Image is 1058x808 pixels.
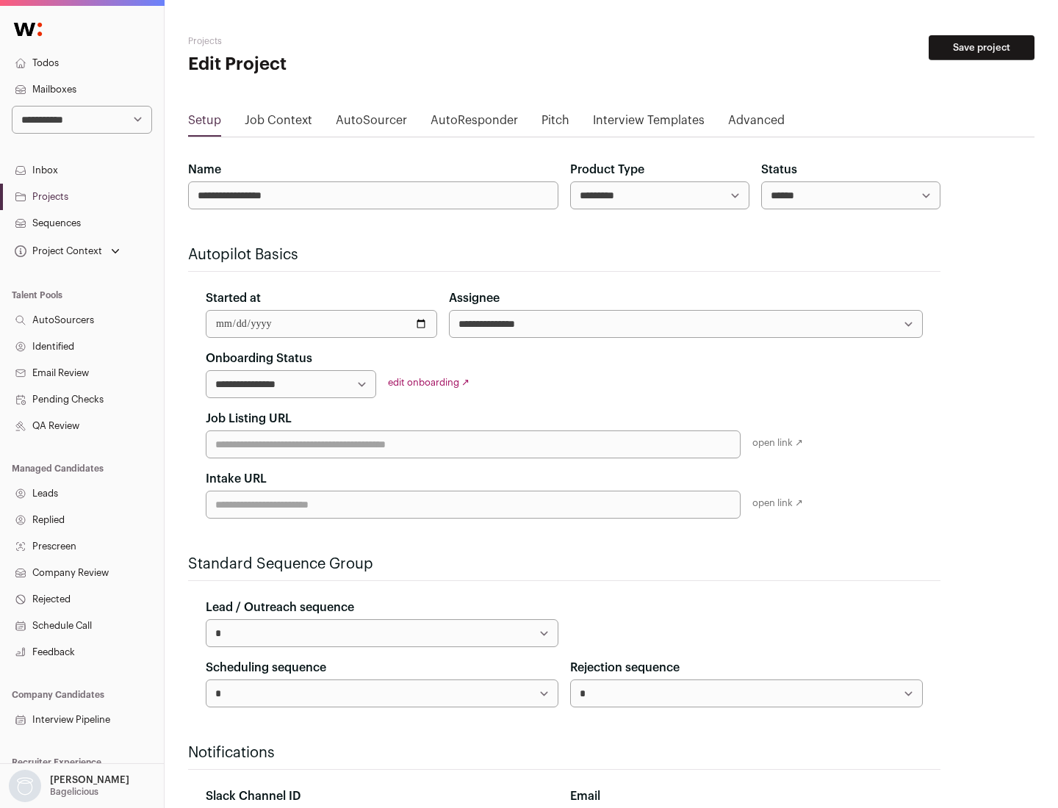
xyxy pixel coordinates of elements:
[336,112,407,135] a: AutoSourcer
[593,112,705,135] a: Interview Templates
[206,289,261,307] label: Started at
[570,659,680,677] label: Rejection sequence
[188,743,940,763] h2: Notifications
[6,770,132,802] button: Open dropdown
[188,161,221,178] label: Name
[50,786,98,798] p: Bagelicious
[9,770,41,802] img: nopic.png
[206,410,292,428] label: Job Listing URL
[188,35,470,47] h2: Projects
[570,787,923,805] div: Email
[206,599,354,616] label: Lead / Outreach sequence
[188,112,221,135] a: Setup
[206,659,326,677] label: Scheduling sequence
[245,112,312,135] a: Job Context
[728,112,785,135] a: Advanced
[12,245,102,257] div: Project Context
[431,112,518,135] a: AutoResponder
[929,35,1034,60] button: Save project
[388,378,469,387] a: edit onboarding ↗
[188,554,940,574] h2: Standard Sequence Group
[12,241,123,261] button: Open dropdown
[188,245,940,265] h2: Autopilot Basics
[6,15,50,44] img: Wellfound
[541,112,569,135] a: Pitch
[206,470,267,488] label: Intake URL
[50,774,129,786] p: [PERSON_NAME]
[761,161,797,178] label: Status
[206,350,312,367] label: Onboarding Status
[206,787,301,805] label: Slack Channel ID
[449,289,500,307] label: Assignee
[188,53,470,76] h1: Edit Project
[570,161,644,178] label: Product Type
